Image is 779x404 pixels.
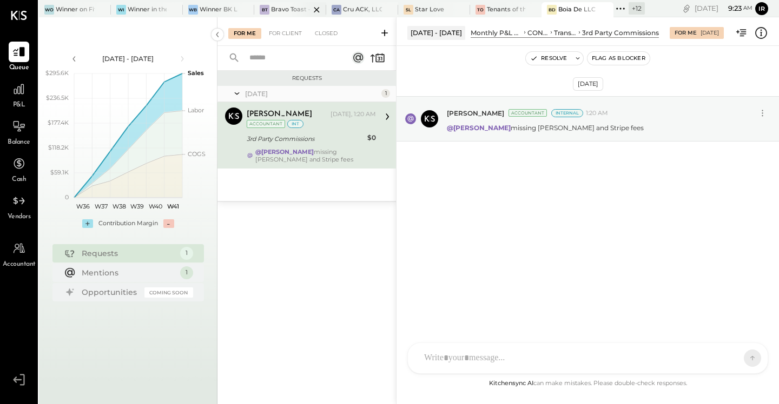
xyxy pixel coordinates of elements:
[527,28,549,37] div: CONTROLLABLE EXPENSES
[56,5,95,14] div: Winner on Fifth LLC
[82,287,139,298] div: Opportunities
[112,203,126,210] text: W38
[287,120,303,128] div: int
[558,5,596,14] div: Boia De LLC
[675,29,697,37] div: For Me
[98,219,158,228] div: Contribution Margin
[582,28,659,37] div: 3rd Party Commissions
[82,267,175,278] div: Mentions
[45,69,69,77] text: $295.6K
[130,203,144,210] text: W39
[116,5,126,15] div: Wi
[509,109,547,117] div: Accountant
[587,52,650,65] button: Flag as Blocker
[180,266,193,279] div: 1
[720,3,742,14] span: 9 : 23
[755,2,768,15] button: Ir
[695,3,752,14] div: [DATE]
[144,287,193,298] div: Coming Soon
[82,54,174,63] div: [DATE] - [DATE]
[188,150,206,158] text: COGS
[13,100,25,110] span: P&L
[487,5,526,14] div: Tenants of the Trees
[1,153,37,185] a: Cash
[367,132,376,143] div: $0
[573,77,603,91] div: [DATE]
[526,52,571,65] button: Resolve
[247,133,364,144] div: 3rd Party Commissions
[82,219,93,228] div: +
[1,116,37,147] a: Balance
[255,148,314,156] strong: @[PERSON_NAME]
[343,5,382,14] div: Cru ACK, LLC
[404,5,413,15] div: SL
[200,5,239,14] div: Winner BK LLC
[228,28,261,39] div: For Me
[128,5,167,14] div: Winner in the Park
[554,28,577,37] div: Transaction Related Expenses
[167,203,179,210] text: W41
[255,148,376,163] div: missing [PERSON_NAME] and Stripe fees
[82,248,175,259] div: Requests
[180,247,193,260] div: 1
[271,5,310,14] div: Bravo Toast – [GEOGRAPHIC_DATA]
[48,119,69,126] text: $177.4K
[245,89,379,98] div: [DATE]
[309,28,343,39] div: Closed
[1,191,37,222] a: Vendors
[263,28,307,39] div: For Client
[476,5,485,15] div: To
[12,175,26,185] span: Cash
[9,63,29,73] span: Queue
[223,75,391,82] div: Requests
[188,106,204,114] text: Labor
[471,28,522,37] div: Monthly P&L Comparison
[50,169,69,176] text: $59.1K
[8,138,30,147] span: Balance
[44,5,54,15] div: Wo
[447,109,504,118] span: [PERSON_NAME]
[1,238,37,270] a: Accountant
[247,120,285,128] div: Accountant
[1,42,37,73] a: Queue
[331,110,376,119] div: [DATE], 1:20 AM
[701,29,719,37] div: [DATE]
[65,193,69,201] text: 0
[188,5,198,15] div: WB
[332,5,341,15] div: CA
[8,212,31,222] span: Vendors
[743,4,752,12] span: am
[681,3,692,14] div: copy link
[188,69,204,77] text: Sales
[586,109,608,118] span: 1:20 AM
[48,144,69,151] text: $118.2K
[1,79,37,110] a: P&L
[3,260,36,270] span: Accountant
[447,124,511,132] strong: @[PERSON_NAME]
[46,94,69,102] text: $236.5K
[148,203,162,210] text: W40
[95,203,108,210] text: W37
[407,26,465,39] div: [DATE] - [DATE]
[247,109,312,120] div: [PERSON_NAME]
[76,203,90,210] text: W36
[381,89,390,98] div: 1
[260,5,269,15] div: BT
[551,109,583,117] div: Internal
[629,2,645,15] div: + 12
[415,5,444,14] div: Star Love
[163,219,174,228] div: -
[547,5,557,15] div: BD
[447,123,644,132] p: missing [PERSON_NAME] and Stripe fees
